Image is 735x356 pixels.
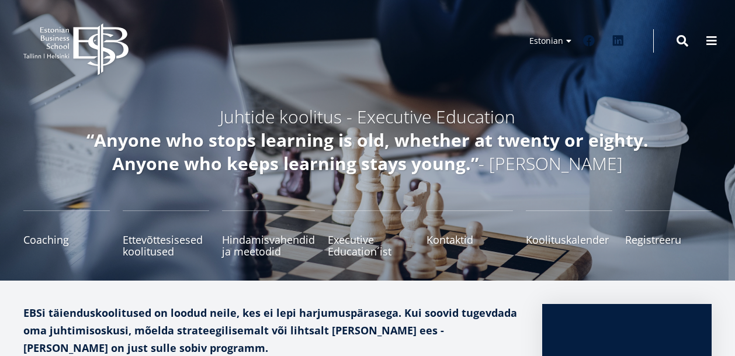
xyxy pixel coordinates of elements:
a: Coaching [23,210,110,257]
em: “Anyone who stops learning is old, whether at twenty or eighty. Anyone who keeps learning stays y... [86,128,649,175]
strong: EBSi täienduskoolitused on loodud neile, kes ei lepi harjumuspärasega. Kui soovid tugevdada oma j... [23,306,517,355]
a: Hindamisvahendid ja meetodid [222,210,315,257]
a: Facebook [577,29,601,53]
a: Executive Education´ist [328,210,414,257]
h5: - [PERSON_NAME] [58,129,677,175]
a: Registreeru [625,210,712,257]
h5: Juhtide koolitus - Executive Education [58,105,677,129]
a: Ettevõttesisesed koolitused [123,210,209,257]
span: Hindamisvahendid ja meetodid [222,234,315,257]
span: Coaching [23,234,110,246]
span: Executive Education´ist [328,234,414,257]
a: Kontaktid [427,210,513,257]
span: Kontaktid [427,234,513,246]
span: Ettevõttesisesed koolitused [123,234,209,257]
a: Linkedin [606,29,630,53]
span: Registreeru [625,234,712,246]
a: Koolituskalender [526,210,612,257]
span: Koolituskalender [526,234,612,246]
